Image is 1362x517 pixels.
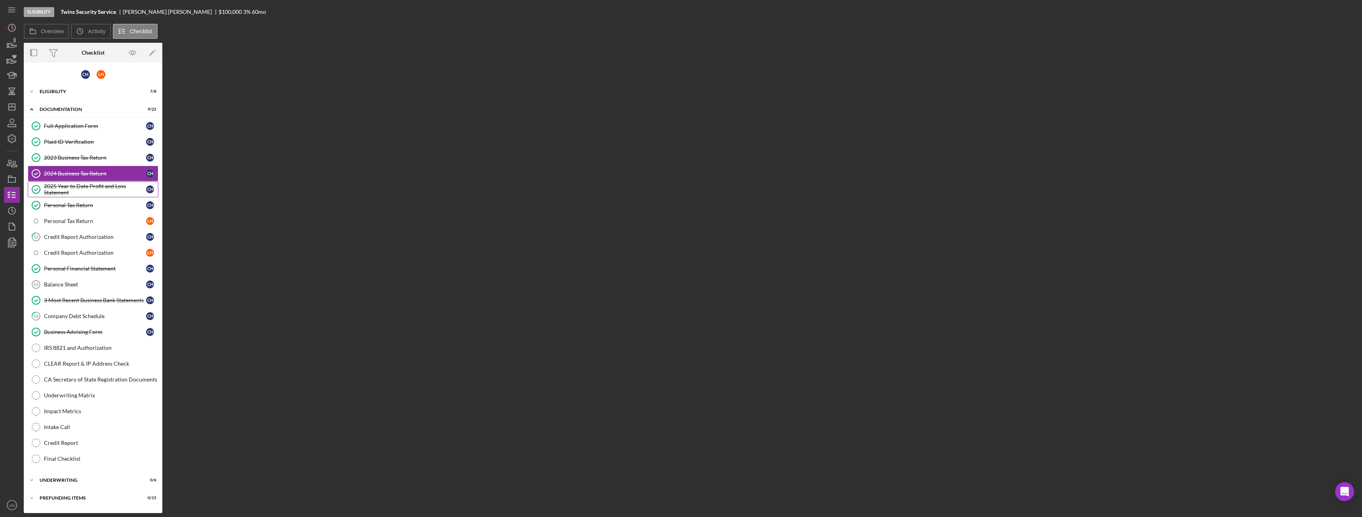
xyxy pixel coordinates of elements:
div: IRS 8821 and Authorization [44,345,158,351]
div: 7 / 8 [142,89,156,94]
button: Activity [71,24,110,39]
div: L H [97,70,105,79]
div: Business Advising Form [44,329,146,335]
div: L H [146,249,154,257]
div: C H [146,280,154,288]
div: 2024 Business Tax Return [44,170,146,177]
div: Intake Call [44,424,158,430]
a: CA Secretary of State Registration Documents [28,372,158,387]
a: Plaid ID VerificationCH [28,134,158,150]
div: Eligibility [40,89,137,94]
a: Personal Financial StatementCH [28,261,158,277]
text: LW [9,503,15,507]
a: CLEAR Report & IP Address Check [28,356,158,372]
div: Personal Tax Return [44,202,146,208]
a: 2024 Business Tax ReturnCH [28,166,158,181]
span: $100,000 [219,8,242,15]
b: Twins Security Service [61,9,116,15]
a: Credit Report [28,435,158,451]
div: Eligibility [24,7,54,17]
div: C H [146,122,154,130]
div: Full Application Form [44,123,146,129]
div: Personal Tax Return [44,218,146,224]
div: Impact Metrics [44,408,158,414]
tspan: 12 [34,234,38,239]
div: C H [146,265,154,273]
div: C H [146,170,154,177]
div: Credit Report Authorization [44,250,146,256]
label: Checklist [130,28,152,34]
tspan: 16 [34,313,39,319]
div: Credit Report [44,440,158,446]
div: CLEAR Report & IP Address Check [44,361,158,367]
a: 14Balance SheetCH [28,277,158,292]
a: Intake Call [28,419,158,435]
div: C H [146,154,154,162]
div: Balance Sheet [44,281,146,288]
button: Checklist [113,24,158,39]
div: 0 / 15 [142,496,156,500]
div: 60 mo [252,9,266,15]
div: [PERSON_NAME] [PERSON_NAME] [123,9,219,15]
a: Full Application FormCH [28,118,158,134]
a: Impact Metrics [28,403,158,419]
a: 12Credit Report AuthorizationCH [28,229,158,245]
a: IRS 8821 and Authorization [28,340,158,356]
div: C H [146,233,154,241]
div: C H [146,138,154,146]
div: 2023 Business Tax Return [44,155,146,161]
div: Prefunding Items [40,496,137,500]
label: Overview [41,28,64,34]
div: 3 Most Recent Business Bank Statements [44,297,146,303]
a: Personal Tax ReturnLH [28,213,158,229]
div: L H [146,217,154,225]
div: CA Secretary of State Registration Documents [44,376,158,383]
div: C H [146,296,154,304]
a: 2025 Year to Date Profit and Loss StatementCH [28,181,158,197]
div: Credit Report Authorization [44,234,146,240]
button: LW [4,497,20,513]
a: Personal Tax ReturnCH [28,197,158,213]
div: 2025 Year to Date Profit and Loss Statement [44,183,146,196]
button: Overview [24,24,69,39]
label: Activity [88,28,105,34]
div: Personal Financial Statement [44,265,146,272]
a: 16Company Debt ScheduleCH [28,308,158,324]
div: 3 % [243,9,251,15]
div: Underwriting [40,478,137,483]
a: Credit Report AuthorizationLH [28,245,158,261]
div: Final Checklist [44,456,158,462]
div: C H [146,201,154,209]
a: Underwriting Matrix [28,387,158,403]
div: Checklist [82,50,105,56]
div: Plaid ID Verification [44,139,146,145]
div: C H [146,328,154,336]
div: 9 / 22 [142,107,156,112]
div: C H [146,185,154,193]
div: C H [81,70,90,79]
div: Open Intercom Messenger [1335,482,1354,501]
tspan: 14 [33,282,38,287]
div: Underwriting Matrix [44,392,158,399]
a: 3 Most Recent Business Bank StatementsCH [28,292,158,308]
a: Business Advising FormCH [28,324,158,340]
div: 0 / 6 [142,478,156,483]
a: Final Checklist [28,451,158,467]
div: Documentation [40,107,137,112]
div: C H [146,312,154,320]
div: Company Debt Schedule [44,313,146,319]
a: 2023 Business Tax ReturnCH [28,150,158,166]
